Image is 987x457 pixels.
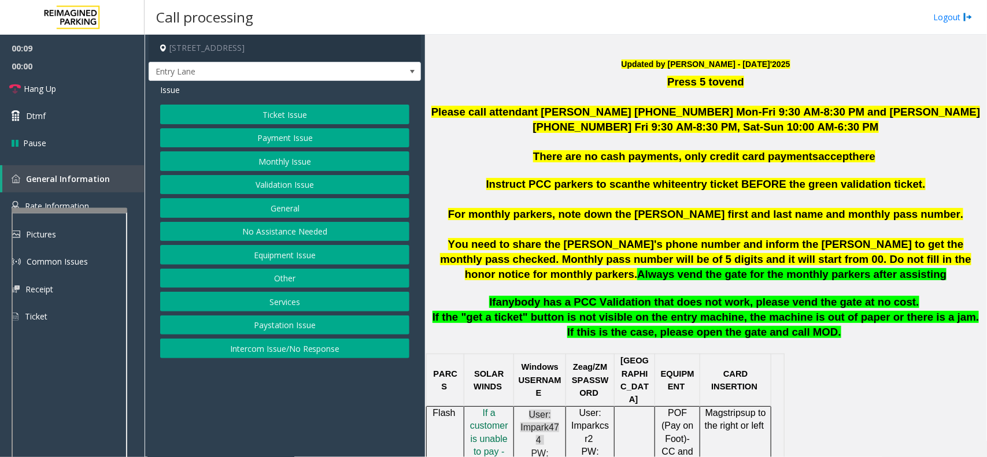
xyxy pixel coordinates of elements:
span: Issue [160,84,180,96]
span: CARD INSERTION [711,369,757,391]
span: PARCS [434,369,458,391]
span: Press 5 to [667,76,719,88]
span: For monthly parkers, note down the [PERSON_NAME] first and last name and monthly pass number. [448,208,963,220]
span: User: Imparkcsr2 [571,408,609,444]
button: Paystation Issue [160,315,409,335]
span: Entry Lane [149,62,366,81]
span: the white [634,178,681,190]
span: Please call attendant [PERSON_NAME] [PHONE_NUMBER] Mon-Fri 9:30 AM-8:30 PM and [PERSON_NAME] [PHO... [431,106,981,133]
span: entry ticket BEFORE the green validation ticket. [681,178,926,190]
img: 'icon' [12,201,19,211]
button: No Assistance Needed [160,222,409,241]
span: /ZMSPASSWORD [572,362,609,397]
b: Updated by [PERSON_NAME] - [DATE]'2025 [622,60,790,69]
button: Equipment Issue [160,245,409,265]
span: Rate Information [25,200,89,211]
img: 'icon' [12,174,20,183]
span: here [853,150,875,162]
span: Pause [23,137,46,149]
button: Ticket Issue [160,105,409,124]
button: Payment Issue [160,128,409,148]
span: Hang Up [24,83,56,95]
a: I [483,408,485,418]
span: There are no cash payments, only credit card payments [533,150,819,162]
span: [GEOGRAPHIC_DATA] [620,356,649,404]
span: strips [723,408,745,418]
span: Always vend the gate for the monthly parkers after assisting [637,268,947,280]
a: Logout [933,11,973,23]
span: I [483,408,485,418]
span: EQUIPMENT [661,369,694,391]
span: vend [719,76,744,88]
h3: Call processing [150,3,259,31]
span: Zeag [573,362,593,372]
button: Other [160,269,409,288]
span: General Information [26,173,110,184]
button: Intercom Issue/No Response [160,339,409,358]
span: POF (Pay on Foot) [661,408,693,444]
span: Instruct PCC parkers to scan [486,178,634,190]
span: Windows USERNAME [519,362,561,397]
span: accept [819,150,853,162]
span: Dtmf [26,110,46,122]
span: User: Impark474 [520,410,559,445]
span: Mag [705,408,723,418]
span: If the "get a ticket" button is not visible on the entry machine, the machine is out of paper or ... [432,311,979,338]
a: General Information [2,165,145,192]
span: You need to share the [PERSON_NAME]'s phone number and inform the [PERSON_NAME] to get the monthl... [440,238,971,280]
span: If [489,296,496,308]
button: Services [160,292,409,311]
span: Flash [433,408,456,418]
button: Validation Issue [160,175,409,195]
span: anybody has a PCC Validation that does not work, please vend the gate at no cost. [496,296,919,308]
span: SOLAR WINDS [474,369,504,391]
button: General [160,198,409,218]
h4: [STREET_ADDRESS] [149,35,421,62]
img: logout [963,11,973,23]
button: Monthly Issue [160,151,409,171]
